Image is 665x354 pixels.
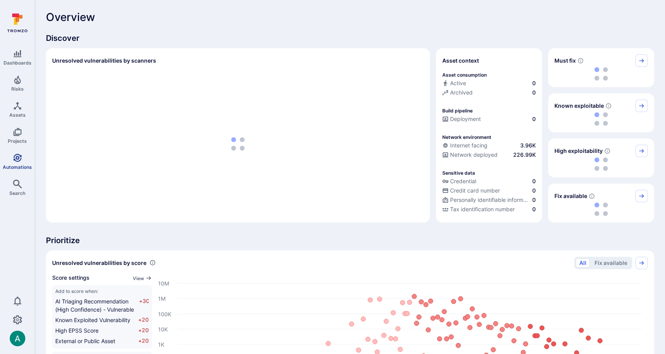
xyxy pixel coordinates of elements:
span: Archived [450,89,473,96]
div: Deployment [442,115,481,123]
span: 0 [532,196,536,204]
span: Unresolved vulnerabilities by score [52,259,146,267]
p: Build pipeline [442,108,473,114]
span: Active [450,79,466,87]
button: View [133,275,152,281]
img: ACg8ocLSa5mPYBaXNx3eFu_EmspyJX0laNWN7cXOFirfQ7srZveEpg=s96-c [10,331,25,346]
span: Assets [9,112,26,118]
div: Active [442,79,466,87]
span: Fix available [554,192,587,200]
button: Fix available [591,258,631,268]
span: 0 [532,89,536,96]
span: Tax identification number [450,205,515,213]
div: Known exploitable [548,93,654,132]
div: Credential [442,177,476,185]
span: Network deployed [450,151,498,159]
img: Loading... [595,112,608,126]
span: Projects [8,138,27,144]
span: Asset context [442,57,479,65]
svg: Vulnerabilities with fix available [589,193,595,199]
a: Credential0 [442,177,536,185]
a: View [133,274,152,282]
span: 3.96K [520,142,536,149]
span: High EPSS Score [55,327,99,334]
span: Search [9,190,25,196]
div: Must fix [548,48,654,87]
span: Must fix [554,57,576,65]
span: Overview [46,11,95,23]
span: Dashboards [4,60,32,66]
div: Configured deployment pipeline [442,115,536,124]
span: Personally identifiable information (PII) [450,196,531,204]
span: +20 [138,326,149,335]
p: Asset consumption [442,72,487,78]
div: loading spinner [554,202,648,216]
span: Internet facing [450,142,487,149]
span: Deployment [450,115,481,123]
img: Loading... [595,203,608,216]
div: loading spinner [554,157,648,171]
p: Sensitive data [442,170,475,176]
a: Credit card number0 [442,187,536,195]
span: 0 [532,177,536,185]
span: Known Exploited Vulnerability [55,317,130,323]
div: Evidence that an asset is internet facing [442,142,536,151]
text: 100K [158,310,171,317]
span: Prioritize [46,235,654,246]
span: AI Triaging Recommendation (High Confidence) - Vulnerable [55,298,134,313]
span: 0 [532,79,536,87]
svg: EPSS score ≥ 0.7 [604,148,610,154]
a: Active0 [442,79,536,87]
div: Commits seen in the last 180 days [442,79,536,89]
text: 1M [158,295,166,301]
span: +20 [138,337,149,345]
img: Loading... [595,158,608,171]
div: Evidence indicative of processing tax identification numbers [442,205,536,215]
div: Evidence indicative of processing personally identifiable information [442,196,536,205]
span: +30 [139,297,149,314]
button: All [576,258,590,268]
span: +20 [138,316,149,324]
div: Evidence that the asset is packaged and deployed somewhere [442,151,536,160]
text: 10K [158,326,168,332]
span: Credential [450,177,476,185]
div: Credit card number [442,187,500,195]
div: Fix available [548,184,654,223]
span: Risks [11,86,24,92]
span: 0 [532,115,536,123]
p: Network environment [442,134,491,140]
div: Internet facing [442,142,487,149]
span: Add to score when: [55,288,149,294]
a: Tax identification number0 [442,205,536,213]
div: Personally identifiable information (PII) [442,196,531,204]
text: 1K [158,341,164,347]
a: Internet facing3.96K [442,142,536,149]
a: Personally identifiable information (PII)0 [442,196,536,204]
a: Network deployed226.99K [442,151,536,159]
div: Arjan Dehar [10,331,25,346]
div: loading spinner [52,72,424,216]
h2: Unresolved vulnerabilities by scanners [52,57,156,65]
span: 0 [532,187,536,195]
span: External or Public Asset [55,338,115,344]
span: Automations [3,164,32,170]
span: 226.99K [513,151,536,159]
svg: Confirmed exploitable by KEV [605,103,612,109]
img: Loading... [231,137,245,151]
div: High exploitability [548,138,654,177]
span: High exploitability [554,147,603,155]
div: Evidence indicative of handling user or service credentials [442,177,536,187]
div: Archived [442,89,473,96]
div: loading spinner [554,112,648,126]
a: Deployment0 [442,115,536,123]
img: Loading... [595,67,608,81]
svg: Risk score >=40 , missed SLA [577,58,584,64]
div: Code repository is archived [442,89,536,98]
span: Discover [46,33,654,44]
span: 0 [532,205,536,213]
a: Archived0 [442,89,536,96]
span: Credit card number [450,187,500,195]
div: loading spinner [554,67,648,81]
div: Network deployed [442,151,498,159]
span: Score settings [52,274,90,282]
